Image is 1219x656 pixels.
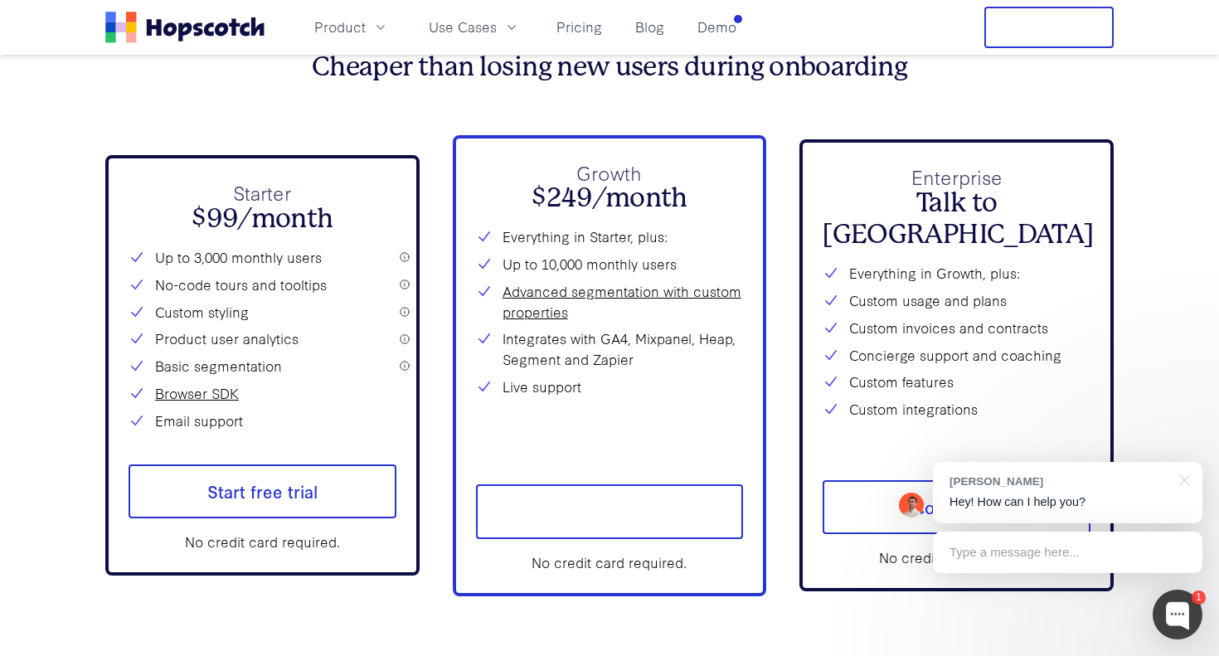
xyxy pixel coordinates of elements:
[129,275,396,295] li: No-code tours and tooltips
[949,493,1186,511] p: Hey! How can I help you?
[476,377,744,397] li: Live support
[429,17,497,37] span: Use Cases
[823,187,1090,251] h2: Talk to [GEOGRAPHIC_DATA]
[129,302,396,323] li: Custom styling
[419,13,530,41] button: Use Cases
[129,411,396,431] li: Email support
[823,399,1090,420] li: Custom integrations
[1192,590,1206,605] div: 1
[129,247,396,268] li: Up to 3,000 monthly users
[476,328,744,370] li: Integrates with GA4, Mixpanel, Heap, Segment and Zapier
[823,480,1090,535] a: Contact Us
[823,318,1090,338] li: Custom invoices and contracts
[476,158,744,187] p: Growth
[129,464,396,519] a: Start free trial
[105,12,265,43] a: Home
[105,51,1114,83] h3: Cheaper than losing new users during onboarding
[823,290,1090,311] li: Custom usage and plans
[503,281,744,323] a: Advanced segmentation with custom properties
[550,13,609,41] a: Pricing
[476,552,744,573] div: No credit card required.
[155,383,239,404] a: Browser SDK
[129,178,396,207] p: Starter
[823,547,1090,568] div: No credit card required.
[129,356,396,377] li: Basic segmentation
[899,493,924,518] img: Mark Spera
[304,13,399,41] button: Product
[933,532,1202,573] div: Type a message here...
[476,254,744,275] li: Up to 10,000 monthly users
[476,182,744,214] h2: $249/month
[629,13,671,41] a: Blog
[949,474,1169,489] div: [PERSON_NAME]
[476,226,744,247] li: Everything in Starter, plus:
[129,328,396,349] li: Product user analytics
[823,345,1090,366] li: Concierge support and coaching
[823,163,1090,192] p: Enterprise
[823,372,1090,392] li: Custom features
[823,263,1090,284] li: Everything in Growth, plus:
[314,17,366,37] span: Product
[691,13,743,41] a: Demo
[984,7,1114,48] button: Free Trial
[129,203,396,235] h2: $99/month
[129,532,396,552] div: No credit card required.
[476,484,744,539] a: Start free trial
